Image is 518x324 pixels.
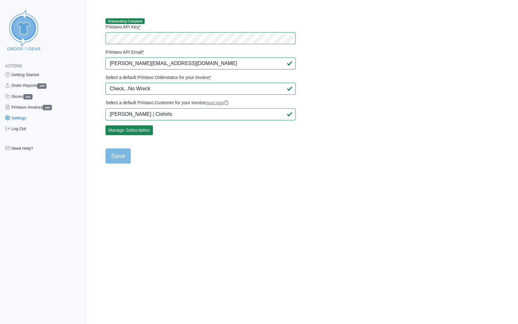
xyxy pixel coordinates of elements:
span: 186 [37,83,46,89]
span: 180 [23,94,33,99]
abbr: required [139,24,140,29]
label: Select a default Printavo Customer for your Invoice [105,100,296,106]
a: Need Help [205,101,229,105]
span: 186 [43,105,52,110]
label: Printavo API Email [105,49,296,55]
a: Manage Subscription [105,125,153,135]
abbr: required [209,75,211,80]
input: Save [105,148,131,164]
span: Onboarding Complete [105,18,145,24]
label: Select a default Printavo Orderstatus for your Invoice [105,75,296,80]
label: Printavo API Key [105,24,296,30]
span: Actions [5,64,22,68]
abbr: required [142,50,144,55]
input: Type at least 4 characters [105,108,296,120]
